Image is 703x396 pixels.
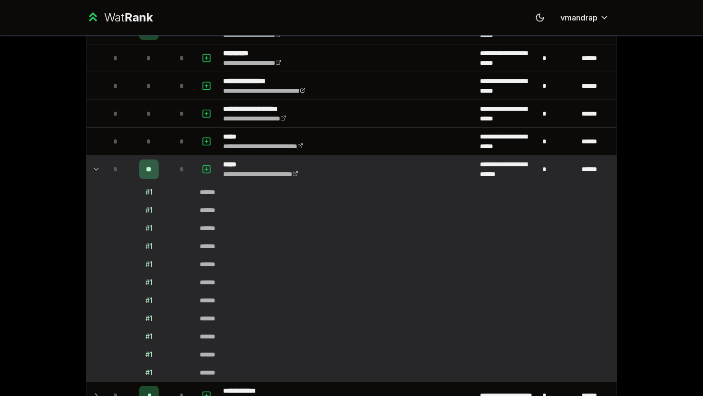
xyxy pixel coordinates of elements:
div: # 1 [145,205,152,215]
div: # 1 [145,296,152,305]
div: # 1 [145,241,152,251]
div: # 1 [145,350,152,359]
div: # 1 [145,259,152,269]
div: # 1 [145,368,152,377]
div: # 1 [145,277,152,287]
div: # 1 [145,223,152,233]
div: # 1 [145,187,152,197]
span: vmandrap [560,12,598,23]
a: WatRank [86,10,153,25]
div: # 1 [145,332,152,341]
span: Rank [124,10,153,24]
button: vmandrap [553,9,617,26]
div: Wat [104,10,153,25]
div: # 1 [145,314,152,323]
